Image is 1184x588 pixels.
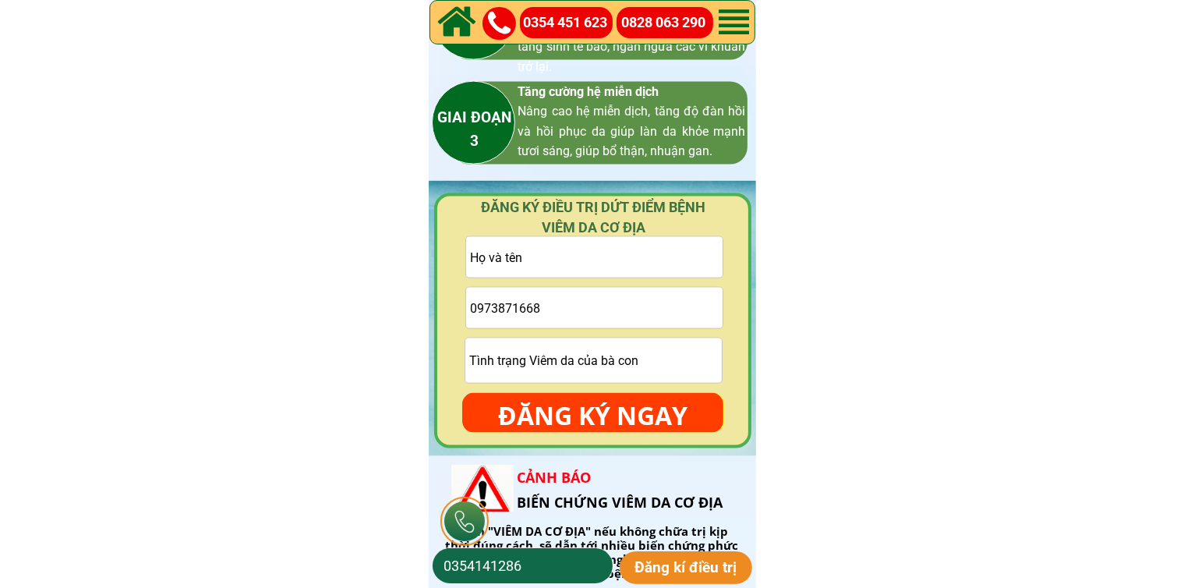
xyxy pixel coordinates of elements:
[397,106,553,154] h3: GIAI ĐOẠN 3
[518,82,746,161] h3: Tăng cường hệ miễn dịch
[621,12,714,34] a: 0828 063 290
[518,104,746,158] span: Nâng cao hệ miễn dịch, tăng độ đàn hồi và hồi phục da giúp làn da khỏe mạnh tươi sáng, giúp bổ th...
[466,237,723,278] input: Họ và tên
[620,551,753,584] p: Đăng kí điều trị
[465,338,722,383] input: Tình trạng Viêm da của bà con
[440,548,606,583] input: Số điện thoại
[442,524,741,580] div: Bệnh "VIÊM DA CƠ ĐỊA" nếu không chữa trị kịp thời đúng cách, sẽ dẫn tới nhiều biến chứng phức tạp...
[517,468,591,487] span: CẢNH BÁO
[462,393,723,438] p: ĐĂNG KÝ NGAY
[523,12,615,34] a: 0354 451 623
[466,288,723,328] input: Vui lòng nhập ĐÚNG SỐ ĐIỆN THOẠI
[517,465,748,515] h2: BIẾN CHỨNG VIÊM DA CƠ ĐỊA
[459,197,729,236] h4: ĐĂNG KÝ ĐIỀU TRỊ DỨT ĐIỂM BỆNH VIÊM DA CƠ ĐỊA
